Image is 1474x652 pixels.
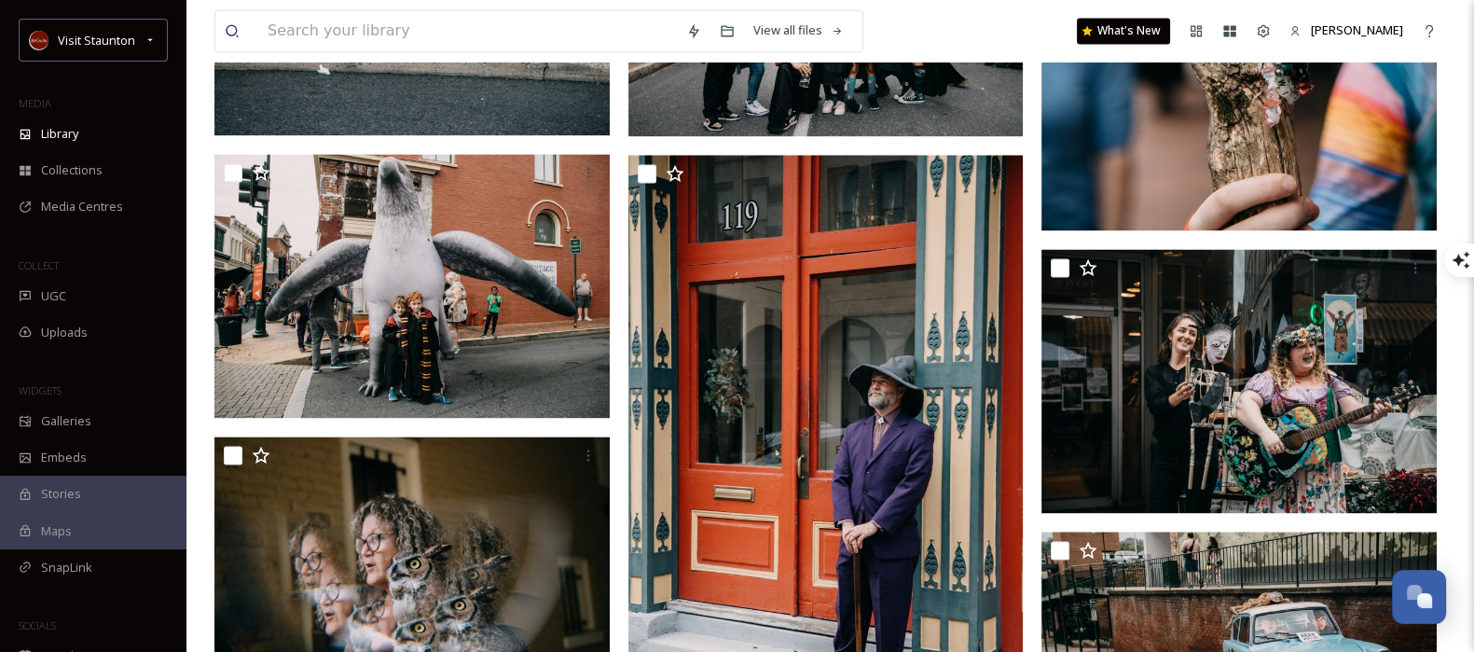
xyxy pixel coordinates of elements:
[41,412,91,430] span: Galleries
[41,198,123,215] span: Media Centres
[41,485,81,503] span: Stories
[58,32,135,49] span: Visit Staunton
[19,96,51,110] span: MEDIA
[744,12,853,49] a: View all files
[1392,570,1446,624] button: Open Chat
[41,559,92,576] span: SnapLink
[41,522,72,540] span: Maps
[1280,12,1412,49] a: [PERSON_NAME]
[30,31,48,49] img: images.png
[214,154,610,418] img: QCMM2024-38.jpg
[41,324,88,341] span: Uploads
[19,258,59,272] span: COLLECT
[1077,18,1170,44] a: What's New
[41,287,66,305] span: UGC
[41,449,87,466] span: Embeds
[1041,249,1437,513] img: QCMM2024-47.jpg
[1311,21,1403,38] span: [PERSON_NAME]
[41,161,103,179] span: Collections
[19,383,62,397] span: WIDGETS
[41,125,78,143] span: Library
[19,618,56,632] span: SOCIALS
[258,10,677,51] input: Search your library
